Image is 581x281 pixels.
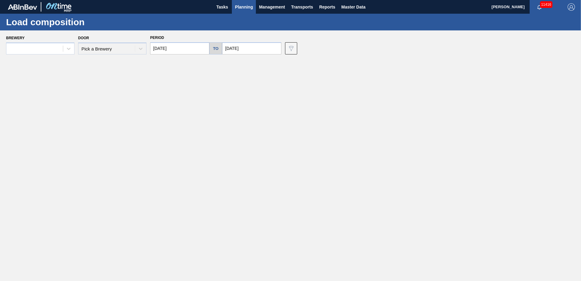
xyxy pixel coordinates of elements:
span: Management [259,3,285,11]
span: 11416 [540,1,552,8]
span: Reports [319,3,335,11]
span: Tasks [215,3,229,11]
button: icon-filter-gray [285,42,297,54]
label: Door [78,36,89,40]
h5: to [213,46,218,51]
span: Transports [291,3,313,11]
span: Period [150,36,164,40]
input: mm/dd/yyyy [150,42,209,54]
button: Notifications [530,3,549,11]
span: Planning [235,3,253,11]
img: TNhmsLtSVTkK8tSr43FrP2fwEKptu5GPRR3wAAAABJRU5ErkJggg== [8,4,37,10]
img: icon-filter-gray [287,45,295,52]
h1: Load composition [6,19,114,26]
img: Logout [568,3,575,11]
label: Brewery [6,36,25,40]
input: mm/dd/yyyy [222,42,281,54]
span: Master Data [341,3,365,11]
